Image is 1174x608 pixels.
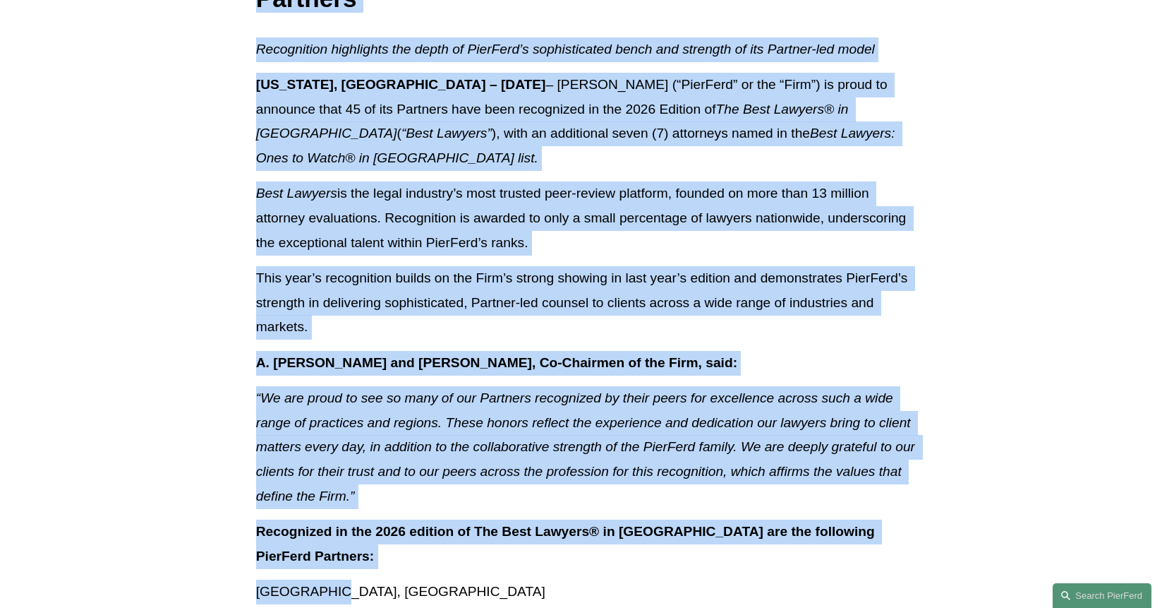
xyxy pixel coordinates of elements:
[256,580,919,604] p: [GEOGRAPHIC_DATA], [GEOGRAPHIC_DATA]
[256,186,337,201] em: Best Lawyers
[256,77,546,92] strong: [US_STATE], [GEOGRAPHIC_DATA] – [DATE]
[256,524,878,564] strong: Recognized in the 2026 edition of The Best Lawyers® in [GEOGRAPHIC_DATA] are the following PierFe...
[256,391,919,503] em: “We are proud to see so many of our Partners recognized by their peers for excellence across such...
[256,181,919,255] p: is the legal industry’s most trusted peer-review platform, founded on more than 13 million attorn...
[256,266,919,340] p: This year’s recognition builds on the Firm’s strong showing in last year’s edition and demonstrat...
[256,42,875,56] em: Recognition highlights the depth of PierFerd’s sophisticated bench and strength of its Partner-le...
[256,355,737,370] strong: A. [PERSON_NAME] and [PERSON_NAME], Co-Chairmen of the Firm, said:
[1053,583,1151,608] a: Search this site
[256,126,899,165] em: Best Lawyers: Ones to Watch® in [GEOGRAPHIC_DATA] list.
[401,126,492,141] em: “Best Lawyers”
[256,73,919,170] p: – [PERSON_NAME] (“PierFerd” or the “Firm”) is proud to announce that 45 of its Partners have been...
